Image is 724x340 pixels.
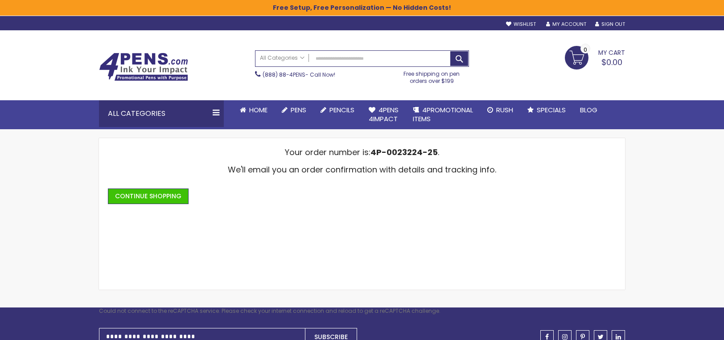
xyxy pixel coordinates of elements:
[108,188,189,204] a: Continue Shopping
[537,105,566,115] span: Specials
[580,334,585,340] span: pinterest
[580,105,597,115] span: Blog
[565,46,625,68] a: $0.00 0
[369,105,399,123] span: 4Pens 4impact
[370,147,438,158] a: 4P-0023224-25
[313,100,362,120] a: Pencils
[413,105,473,123] span: 4PROMOTIONAL ITEMS
[601,57,622,68] span: $0.00
[108,147,616,158] p: Your order number is: .
[255,51,309,66] a: All Categories
[108,164,616,175] p: We'll email you an order confirmation with details and tracking info.
[275,100,313,120] a: Pens
[99,307,625,315] div: Could not connect to the reCAPTCHA service. Please check your internet connection and reload to g...
[520,100,573,120] a: Specials
[99,100,224,127] div: All Categories
[595,21,625,28] a: Sign Out
[573,100,605,120] a: Blog
[263,71,305,78] a: (888) 88-4PENS
[406,100,480,129] a: 4PROMOTIONALITEMS
[545,334,549,340] span: facebook
[395,67,469,85] div: Free shipping on pen orders over $199
[233,100,275,120] a: Home
[480,100,520,120] a: Rush
[496,105,513,115] span: Rush
[99,53,188,81] img: 4Pens Custom Pens and Promotional Products
[546,21,586,28] a: My Account
[115,192,181,201] span: Continue Shopping
[362,100,406,129] a: 4Pens4impact
[616,334,621,340] span: linkedin
[584,45,587,54] span: 0
[562,334,568,340] span: instagram
[598,334,604,340] span: twitter
[291,105,306,115] span: Pens
[263,71,335,78] span: - Call Now!
[506,21,536,28] a: Wishlist
[249,105,267,115] span: Home
[260,54,304,61] span: All Categories
[329,105,354,115] span: Pencils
